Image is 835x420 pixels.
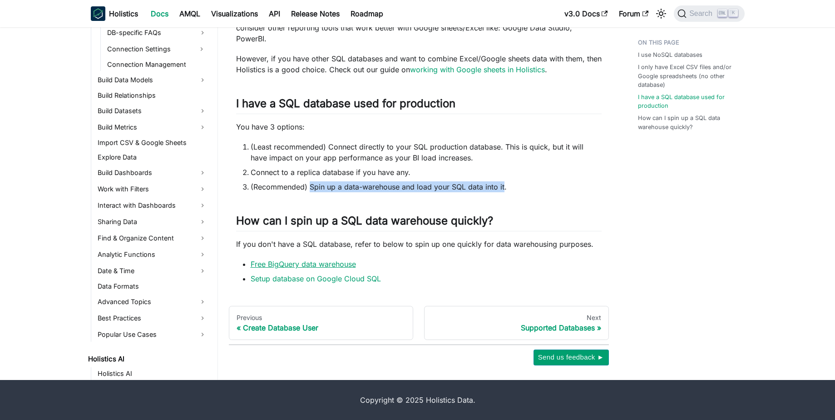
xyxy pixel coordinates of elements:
[95,367,210,380] a: Holistics AI
[91,6,105,21] img: Holistics
[95,295,210,309] a: Advanced Topics
[534,350,609,365] button: Send us feedback ►
[236,11,602,44] p: If you only have Excel/Google sheets data, Holistics might not be the best options for you. You c...
[432,314,601,322] div: Next
[613,6,654,21] a: Forum
[687,10,718,18] span: Search
[237,323,406,332] div: Create Database User
[95,215,210,229] a: Sharing Data
[229,306,414,340] a: PreviousCreate Database User
[251,260,356,269] a: Free BigQuery data warehouse
[424,306,609,340] a: NextSupported Databases
[95,165,210,180] a: Build Dashboards
[638,63,739,89] a: I only have Excel CSV files and/or Google spreadsheets (no other database)
[95,104,210,118] a: Build Datasets
[674,5,744,22] button: Search (Ctrl+K)
[104,42,193,56] a: Connection Settings
[129,395,707,405] div: Copyright © 2025 Holistics Data.
[251,181,602,192] li: (Recommended) Spin up a data-warehouse and load your SQL data into it.
[559,6,613,21] a: v3.0 Docs
[95,89,210,102] a: Build Relationships
[654,6,668,21] button: Switch between dark and light mode (currently light mode)
[95,120,210,135] a: Build Metrics
[538,351,604,363] span: Send us feedback ►
[104,25,210,40] a: DB-specific FAQs
[229,306,609,340] nav: Docs pages
[638,50,702,59] a: I use NoSQL databases
[95,231,210,245] a: Find & Organize Content
[410,65,545,74] a: working with Google sheets in Holistics
[236,121,602,132] p: You have 3 options:
[237,314,406,322] div: Previous
[145,6,174,21] a: Docs
[104,58,210,71] a: Connection Management
[286,6,345,21] a: Release Notes
[236,214,602,231] h2: How can I spin up a SQL data warehouse quickly?
[263,6,286,21] a: API
[95,198,210,213] a: Interact with Dashboards
[95,247,210,262] a: Analytic Functions
[95,182,210,196] a: Work with Filters
[345,6,389,21] a: Roadmap
[206,6,263,21] a: Visualizations
[95,151,210,164] a: Explore Data
[91,6,138,21] a: HolisticsHolistics
[174,6,206,21] a: AMQL
[729,9,738,17] kbd: K
[236,53,602,75] p: However, if you have other SQL databases and want to combine Excel/Google sheets data with them, ...
[95,327,210,342] a: Popular Use Cases
[251,274,381,283] a: Setup database on Google Cloud SQL
[251,167,602,178] li: Connect to a replica database if you have any.
[109,8,138,19] b: Holistics
[95,280,210,293] a: Data Formats
[251,141,602,163] li: (Least recommended) Connect directly to your SQL production database. This is quick, but it will ...
[638,93,739,110] a: I have a SQL database used for production
[236,97,602,114] h2: I have a SQL database used for production
[638,114,739,131] a: How can I spin up a SQL data warehouse quickly?
[85,353,210,365] a: Holistics AI
[95,73,210,87] a: Build Data Models
[193,42,210,56] button: Expand sidebar category 'Connection Settings'
[95,311,210,325] a: Best Practices
[95,264,210,278] a: Date & Time
[95,136,210,149] a: Import CSV & Google Sheets
[236,239,602,250] p: If you don't have a SQL database, refer to below to spin up one quickly for data warehousing purp...
[432,323,601,332] div: Supported Databases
